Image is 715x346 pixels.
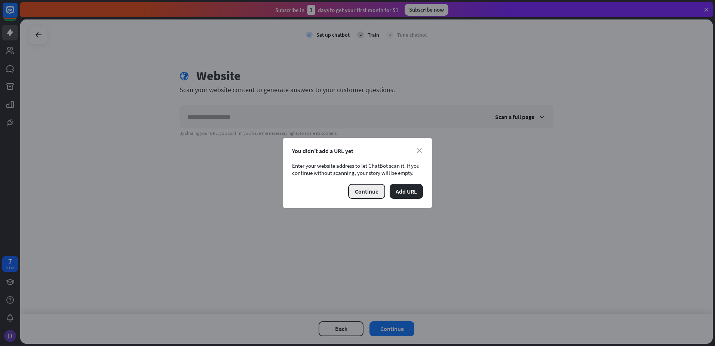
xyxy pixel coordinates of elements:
[292,162,423,176] div: Enter your website address to let ChatBot scan it. If you continue without scanning, your story w...
[6,3,28,25] button: Open LiveChat chat widget
[417,148,422,153] i: close
[390,184,423,199] button: Add URL
[292,147,423,155] div: You didn’t add a URL yet
[348,184,385,199] button: Continue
